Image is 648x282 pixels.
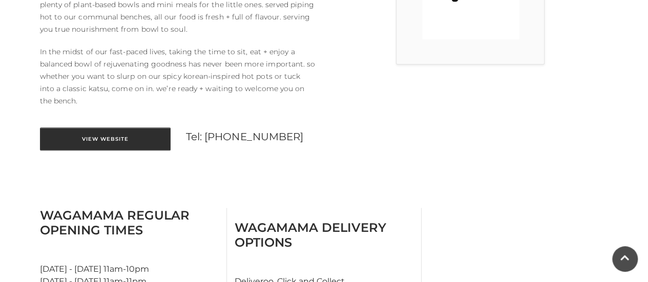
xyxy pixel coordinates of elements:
[40,127,171,150] a: View Website
[40,208,219,237] h3: Wagamama Regular Opening Times
[40,46,317,107] p: In the midst of our fast-paced lives, taking the time to sit, eat + enjoy a balanced bowl of reju...
[186,131,304,143] a: Tel: [PHONE_NUMBER]
[235,220,413,250] h3: Wagamama Delivery Options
